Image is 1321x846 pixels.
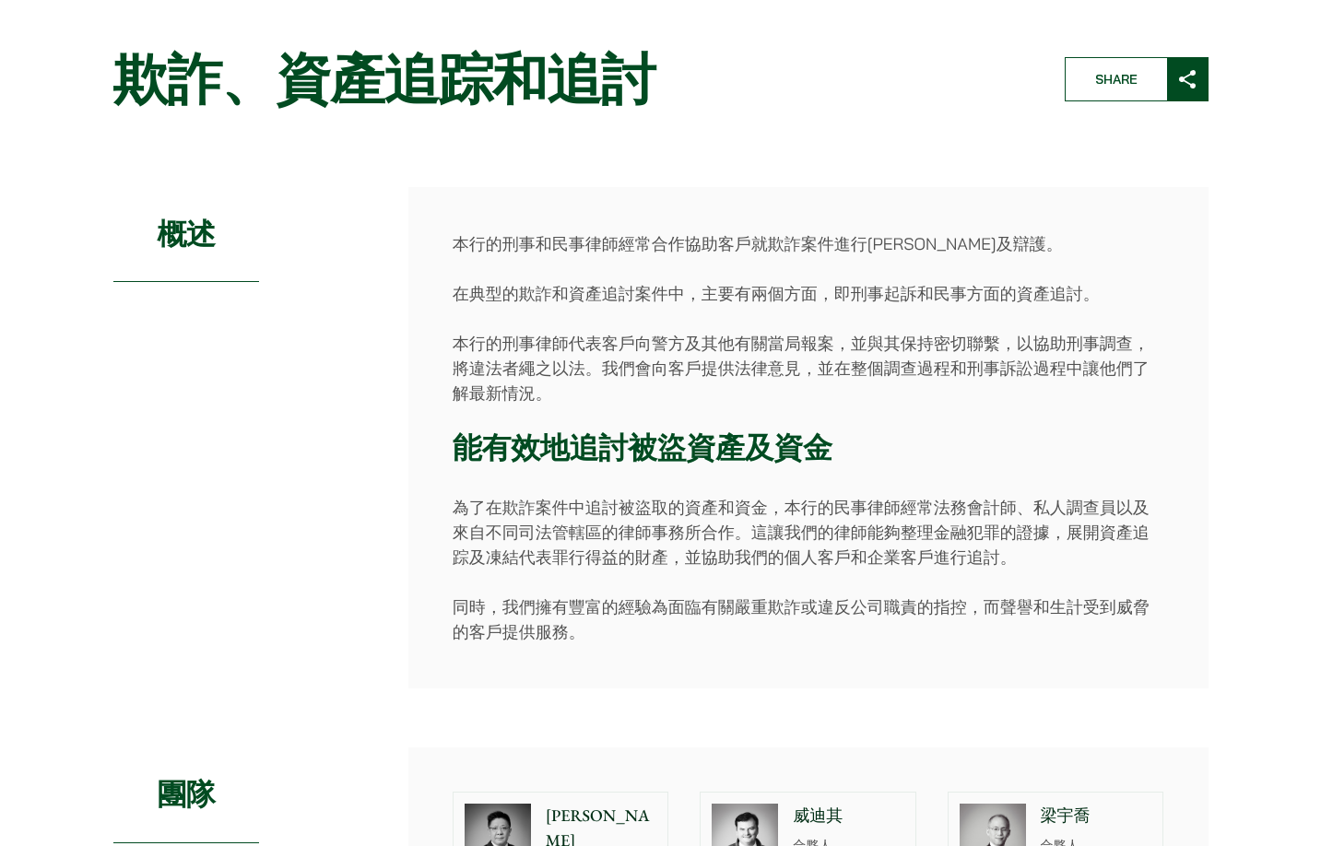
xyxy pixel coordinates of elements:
p: 梁宇喬 [1041,804,1152,828]
h2: 概述 [113,187,260,282]
button: Share [1065,57,1209,101]
p: 本行的刑事和民事律師經常合作協助客戶就欺詐案件進行[PERSON_NAME]及辯護。 [453,231,1164,256]
span: Share [1066,58,1167,100]
p: 在典型的欺詐和資產追討案件中，主要有兩個方面，即刑事起訴和民事方面的資產追討。 [453,281,1164,306]
h3: 能有效地追討被盜資產及資金 [453,430,1164,465]
h1: 欺詐、資產追踪和追討 [113,46,1033,112]
h2: 團隊 [113,747,260,842]
p: 威迪其 [793,804,904,828]
p: 為了在欺詐案件中追討被盜取的資產和資金，本行的民事律師經常法務會計師、私人調查員以及來自不同司法管轄區的律師事務所合作。這讓我們的律師能夠整理金融犯罪的證據，展開資產追踪及凍結代表罪行得益的財產... [453,495,1164,570]
p: 同時，我們擁有豐富的經驗為面臨有關嚴重欺詐或違反公司職責的指控，而聲譽和生計受到威脅的客戶提供服務。 [453,594,1164,644]
p: 本行的刑事律師代表客戶向警方及其他有關當局報案，並與其保持密切聯繫，以協助刑事調查，將違法者繩之以法。我們會向客戶提供法律意見，並在整個調查過程和刑事訴訟過程中讓他們了解最新情況。 [453,331,1164,405]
